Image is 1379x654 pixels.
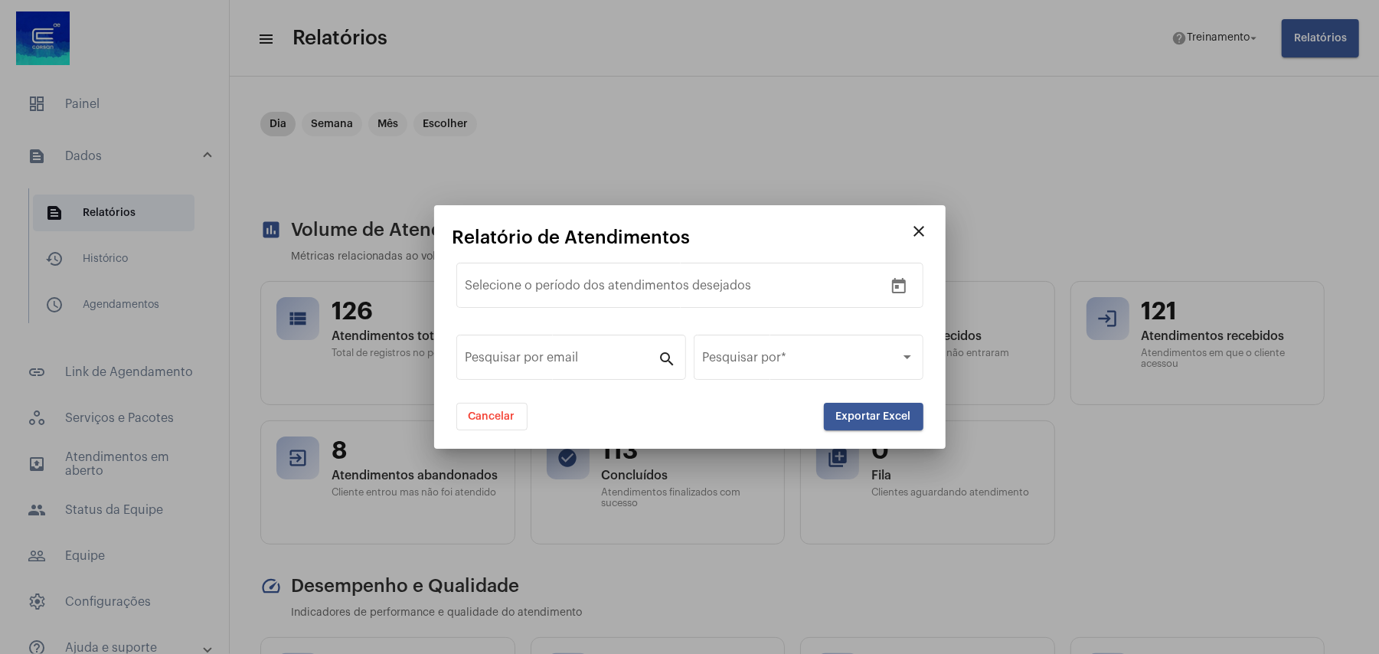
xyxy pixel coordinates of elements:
button: Open calendar [884,271,914,302]
span: Cancelar [469,411,515,422]
button: Cancelar [456,403,528,430]
input: Pesquisar por email [466,354,658,368]
button: Exportar Excel [824,403,923,430]
mat-icon: search [658,349,677,368]
span: Exportar Excel [836,411,911,422]
mat-icon: close [910,222,929,240]
input: Data de início [466,282,544,296]
mat-card-title: Relatório de Atendimentos [453,227,904,247]
input: Data do fim [557,282,763,296]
